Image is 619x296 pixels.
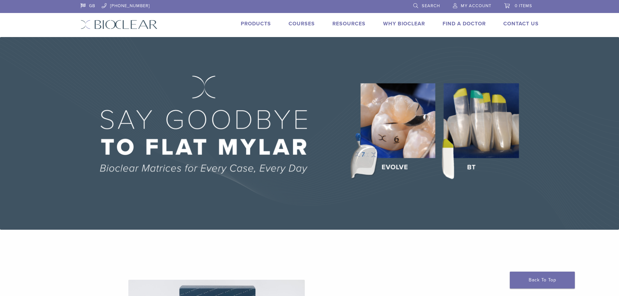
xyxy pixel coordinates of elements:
[383,20,425,27] a: Why Bioclear
[443,20,486,27] a: Find A Doctor
[503,20,539,27] a: Contact Us
[289,20,315,27] a: Courses
[510,272,575,289] a: Back To Top
[332,20,366,27] a: Resources
[81,20,158,29] img: Bioclear
[241,20,271,27] a: Products
[461,3,491,8] span: My Account
[515,3,532,8] span: 0 items
[422,3,440,8] span: Search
